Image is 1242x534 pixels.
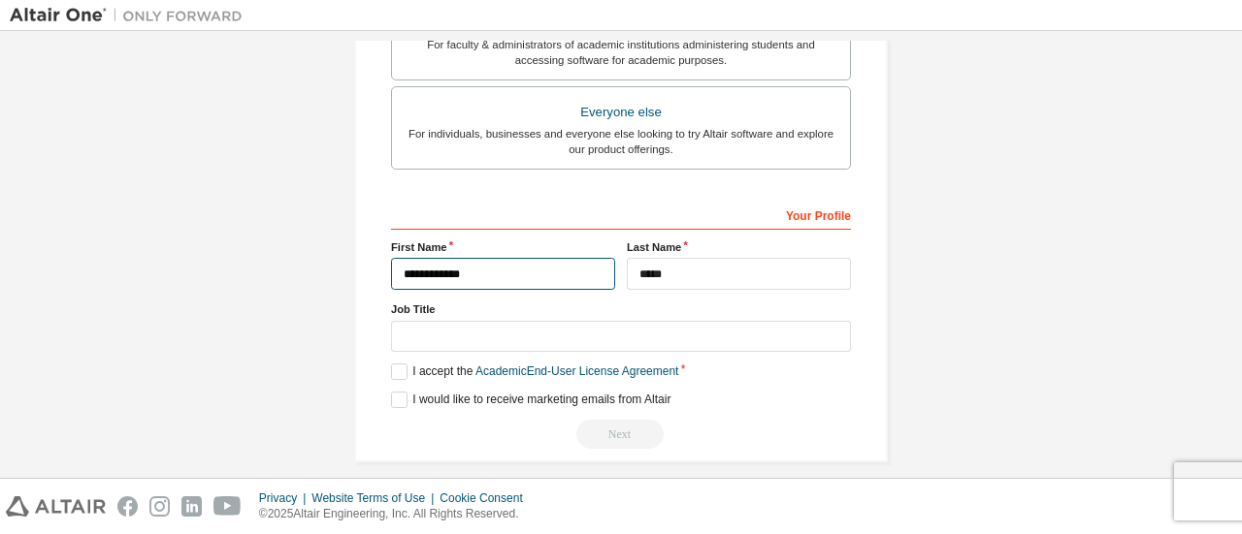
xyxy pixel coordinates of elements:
img: linkedin.svg [181,496,202,517]
label: Last Name [627,239,851,255]
img: instagram.svg [149,496,170,517]
div: Website Terms of Use [311,490,440,506]
img: youtube.svg [213,496,242,517]
div: Cookie Consent [440,490,534,506]
label: Job Title [391,301,851,317]
p: © 2025 Altair Engineering, Inc. All Rights Reserved. [259,506,535,522]
div: Read and acccept EULA to continue [391,420,851,449]
div: Privacy [259,490,311,506]
div: Everyone else [404,99,838,126]
img: Altair One [10,6,252,25]
div: Your Profile [391,199,851,230]
a: Academic End-User License Agreement [475,364,678,378]
div: For individuals, businesses and everyone else looking to try Altair software and explore our prod... [404,126,838,157]
label: I accept the [391,363,678,380]
label: I would like to receive marketing emails from Altair [391,392,670,408]
img: altair_logo.svg [6,496,106,517]
img: facebook.svg [117,496,138,517]
div: For faculty & administrators of academic institutions administering students and accessing softwa... [404,37,838,68]
label: First Name [391,239,615,255]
